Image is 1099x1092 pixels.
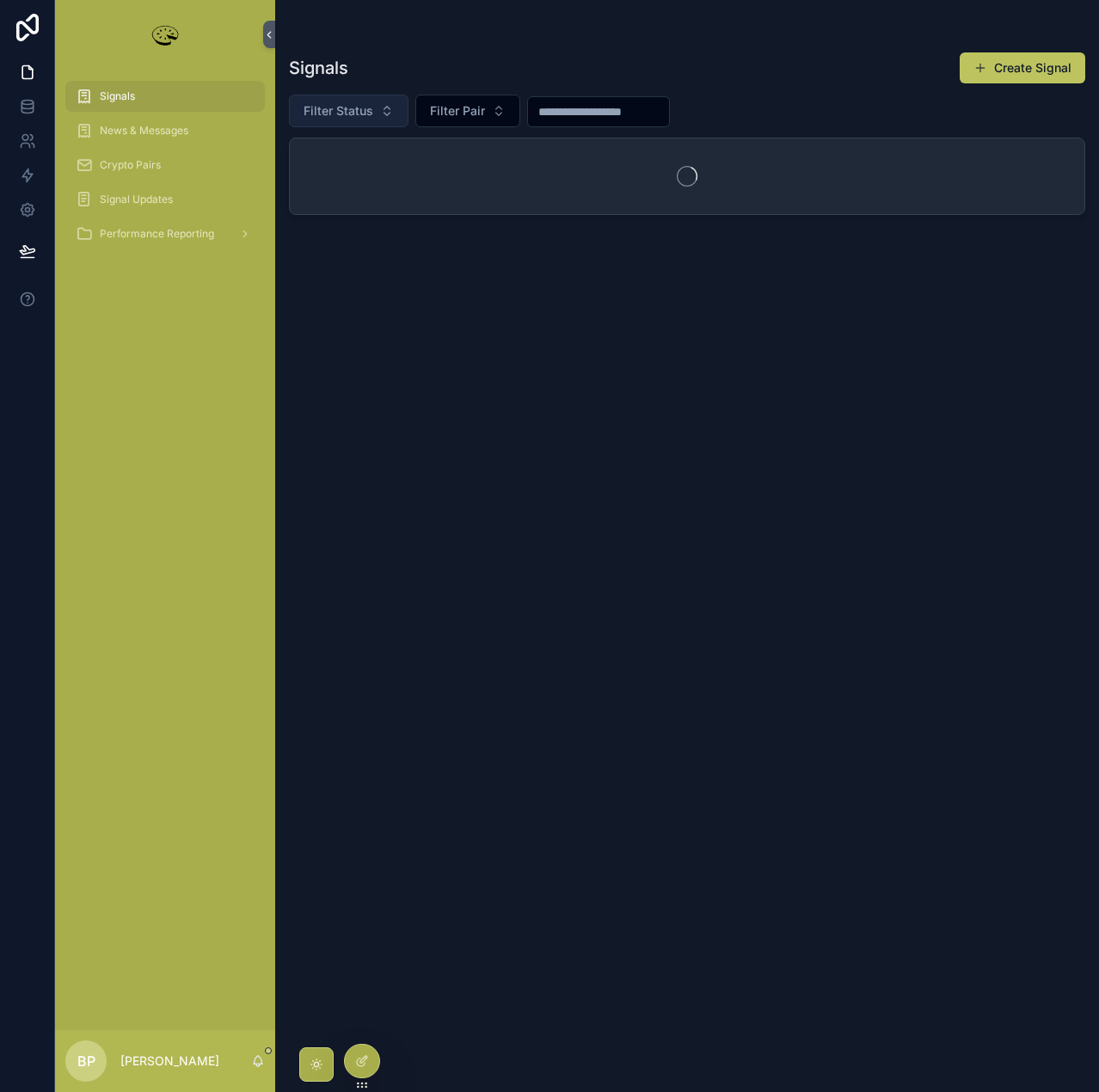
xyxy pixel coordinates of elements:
span: Filter Status [304,102,373,120]
div: scrollable content [55,69,275,272]
a: Signal Updates [65,184,265,215]
button: Create Signal [960,52,1085,83]
a: Performance Reporting [65,218,265,249]
img: App logo [148,21,182,48]
h1: Signals [289,56,348,80]
span: BP [77,1051,95,1071]
a: Signals [65,81,265,112]
span: Crypto Pairs [100,158,161,172]
span: Signals [100,89,135,103]
span: News & Messages [100,124,188,138]
p: [PERSON_NAME] [120,1052,219,1070]
span: Signal Updates [100,193,173,206]
button: Select Button [289,95,408,127]
a: News & Messages [65,115,265,146]
span: Performance Reporting [100,227,214,241]
button: Select Button [415,95,520,127]
span: Filter Pair [430,102,485,120]
a: Crypto Pairs [65,150,265,181]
